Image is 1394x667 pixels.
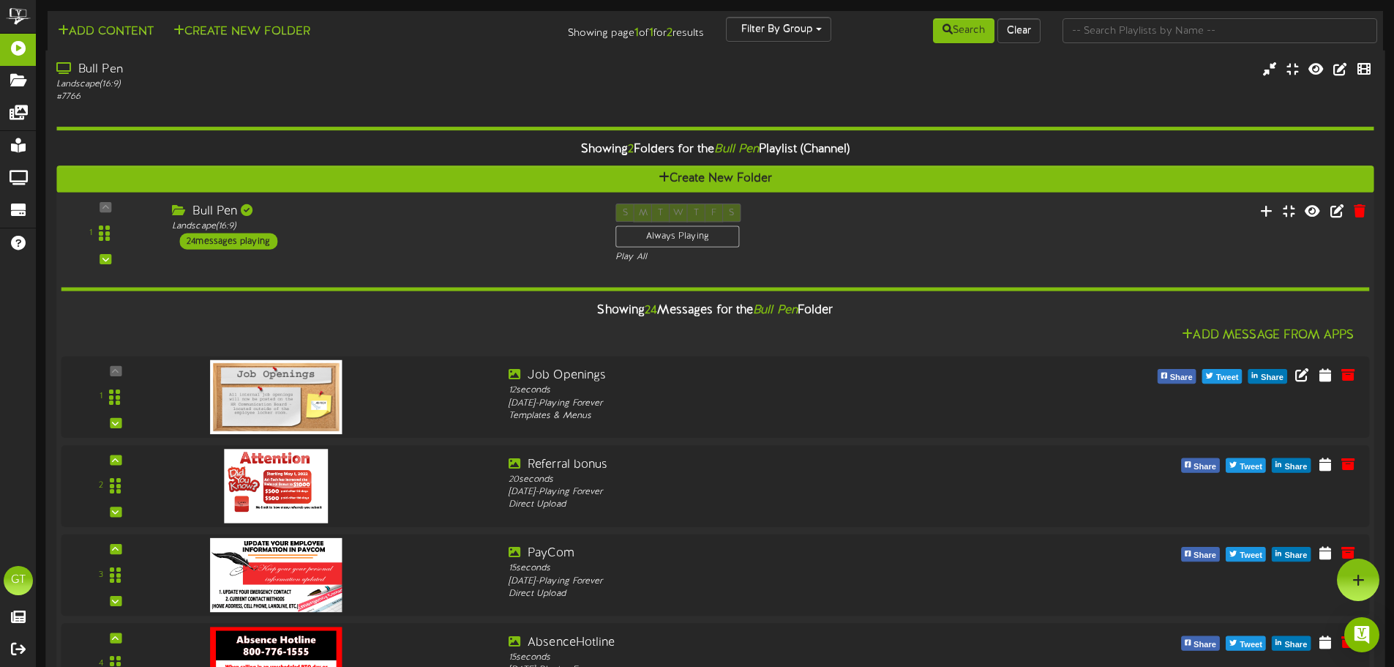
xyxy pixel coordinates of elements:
div: Referral bonus [509,456,1032,473]
i: Bull Pen [753,304,798,317]
span: Share [1167,370,1196,386]
div: PayCom [509,545,1032,562]
div: Direct Upload [509,588,1032,600]
span: Share [1191,459,1219,475]
button: Create New Folder [169,23,315,41]
button: Share [1272,458,1311,472]
div: [DATE] - Playing Forever [509,575,1032,587]
div: 24 messages playing [179,233,277,249]
button: Share [1272,636,1311,651]
div: GT [4,566,33,595]
button: Tweet [1226,547,1266,562]
button: Share [1181,547,1220,562]
span: 24 [645,304,657,317]
button: Tweet [1202,369,1243,384]
button: Share [1181,636,1220,651]
span: Tweet [1213,370,1242,386]
span: Share [1191,548,1219,564]
span: Share [1258,370,1286,386]
div: 12 seconds [509,384,1032,397]
button: Search [933,18,994,43]
div: Showing Messages for the Folder [50,295,1380,327]
img: 6dd6445e-01ae-4677-ae77-6d2912c0b885updateyourpersonalinfo-paycom.png [210,538,342,612]
input: -- Search Playlists by Name -- [1063,18,1377,43]
button: Add Message From Apps [1177,327,1358,345]
button: Share [1157,369,1196,384]
strong: 2 [667,26,672,40]
span: Share [1281,548,1310,564]
span: 2 [628,143,634,156]
div: Showing page of for results [491,17,715,42]
div: Direct Upload [509,499,1032,511]
div: Templates & Menus [509,410,1032,422]
button: Filter By Group [726,17,831,42]
button: Create New Folder [56,165,1374,193]
img: c056a4c7-9f4a-40fc-b892-0d57af83e9d0.png [210,360,342,434]
div: [DATE] - Playing Forever [509,397,1032,409]
div: 15 seconds [509,562,1032,575]
div: Landscape ( 16:9 ) [172,220,593,233]
div: 20 seconds [509,473,1032,485]
div: Showing Folders for the Playlist (Channel) [45,134,1384,165]
div: # 7766 [56,91,593,103]
div: Landscape ( 16:9 ) [56,78,593,91]
button: Clear [997,18,1041,43]
span: Tweet [1237,548,1265,564]
span: Tweet [1237,637,1265,653]
button: Share [1248,369,1287,384]
button: Add Content [53,23,158,41]
button: Tweet [1226,636,1266,651]
span: Tweet [1237,459,1265,475]
div: Always Playing [615,226,739,247]
div: Job Openings [509,368,1032,384]
div: [DATE] - Playing Forever [509,486,1032,499]
div: AbsenceHotline [509,634,1032,651]
button: Tweet [1226,458,1266,472]
div: 15 seconds [509,651,1032,663]
img: d3ce8465-9732-48d9-a977-9e16870e0aeerefferalbonus.jpg [224,449,328,523]
div: Play All [615,251,926,264]
button: Share [1272,547,1311,562]
div: Bull Pen [172,204,593,220]
span: Share [1281,637,1310,653]
span: Share [1281,459,1310,475]
div: Open Intercom Messenger [1344,617,1379,652]
button: Share [1181,458,1220,472]
strong: 1 [649,26,653,40]
div: Bull Pen [56,62,593,78]
strong: 1 [634,26,639,40]
span: Share [1191,637,1219,653]
i: Bull Pen [714,143,758,156]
